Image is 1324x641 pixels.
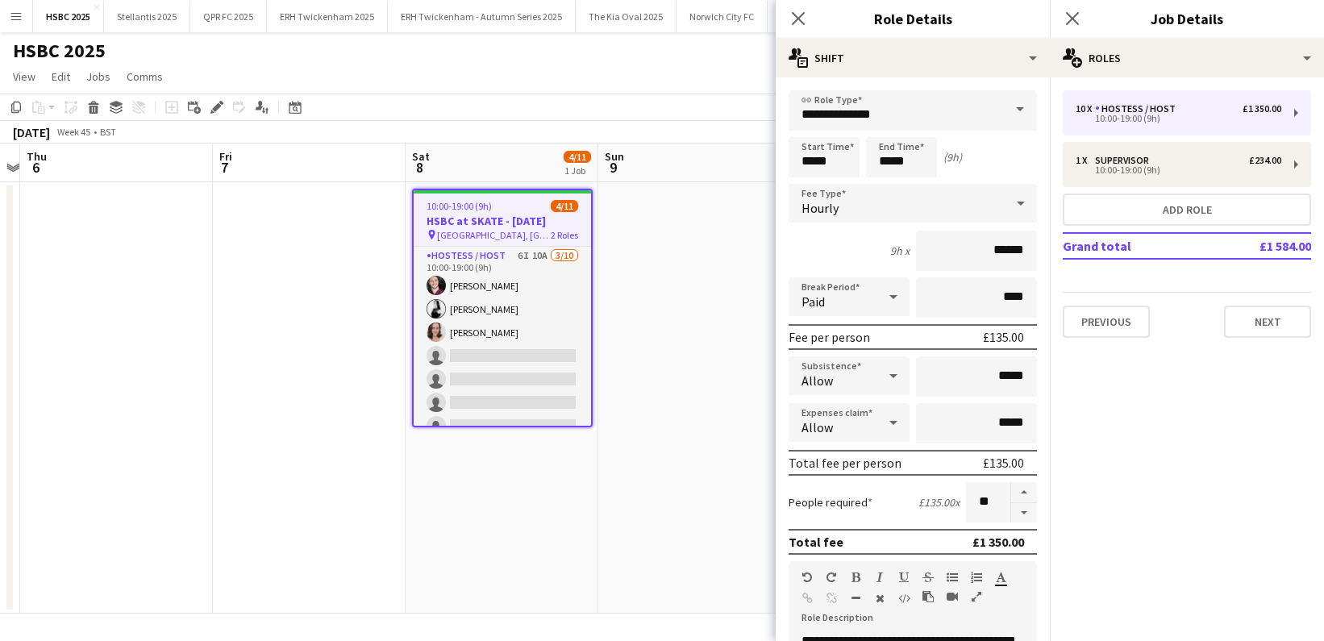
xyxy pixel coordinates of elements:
[80,66,117,87] a: Jobs
[874,571,885,584] button: Italic
[564,164,590,177] div: 1 Job
[219,149,232,164] span: Fri
[551,229,578,241] span: 2 Roles
[6,66,42,87] a: View
[437,229,551,241] span: [GEOGRAPHIC_DATA], [GEOGRAPHIC_DATA], [GEOGRAPHIC_DATA]
[1243,103,1281,114] div: £1 350.00
[45,66,77,87] a: Edit
[898,571,910,584] button: Underline
[801,419,833,435] span: Allow
[890,243,910,258] div: 9h x
[1210,233,1311,259] td: £1 584.00
[874,592,885,605] button: Clear Formatting
[826,571,837,584] button: Redo
[27,149,47,164] span: Thu
[576,1,677,32] button: The Kia Oval 2025
[922,590,934,603] button: Paste as plain text
[1076,103,1095,114] div: 10 x
[768,1,899,32] button: [PERSON_NAME] Mustard
[789,534,843,550] div: Total fee
[564,151,591,163] span: 4/11
[120,66,169,87] a: Comms
[801,200,839,216] span: Hourly
[24,158,47,177] span: 6
[412,149,430,164] span: Sat
[53,126,94,138] span: Week 45
[801,373,833,389] span: Allow
[13,39,106,63] h1: HSBC 2025
[127,69,163,84] span: Comms
[1063,306,1150,338] button: Previous
[850,571,861,584] button: Bold
[33,1,104,32] button: HSBC 2025
[943,150,962,164] div: (9h)
[1050,39,1324,77] div: Roles
[86,69,110,84] span: Jobs
[388,1,576,32] button: ERH Twickenham - Autumn Series 2025
[190,1,267,32] button: QPR FC 2025
[414,247,591,512] app-card-role: Hostess / Host6I10A3/1010:00-19:00 (9h)[PERSON_NAME][PERSON_NAME][PERSON_NAME]
[217,158,232,177] span: 7
[898,592,910,605] button: HTML Code
[947,590,958,603] button: Insert video
[801,571,813,584] button: Undo
[971,571,982,584] button: Ordered List
[972,534,1024,550] div: £1 350.00
[1095,103,1182,114] div: Hostess / Host
[1076,114,1281,123] div: 10:00-19:00 (9h)
[1011,482,1037,503] button: Increase
[983,329,1024,345] div: £135.00
[801,293,825,310] span: Paid
[13,124,50,140] div: [DATE]
[52,69,70,84] span: Edit
[677,1,768,32] button: Norwich City FC
[410,158,430,177] span: 8
[1063,233,1210,259] td: Grand total
[1095,155,1155,166] div: Supervisor
[1076,166,1281,174] div: 10:00-19:00 (9h)
[13,69,35,84] span: View
[412,189,593,427] app-job-card: 10:00-19:00 (9h)4/11HSBC at SKATE - [DATE] [GEOGRAPHIC_DATA], [GEOGRAPHIC_DATA], [GEOGRAPHIC_DATA...
[983,455,1024,471] div: £135.00
[789,495,872,510] label: People required
[995,571,1006,584] button: Text Color
[1050,8,1324,29] h3: Job Details
[971,590,982,603] button: Fullscreen
[414,214,591,228] h3: HSBC at SKATE - [DATE]
[918,495,960,510] div: £135.00 x
[947,571,958,584] button: Unordered List
[1224,306,1311,338] button: Next
[1063,194,1311,226] button: Add role
[427,200,492,212] span: 10:00-19:00 (9h)
[104,1,190,32] button: Stellantis 2025
[789,329,870,345] div: Fee per person
[551,200,578,212] span: 4/11
[776,39,1050,77] div: Shift
[922,571,934,584] button: Strikethrough
[850,592,861,605] button: Horizontal Line
[605,149,624,164] span: Sun
[1076,155,1095,166] div: 1 x
[789,455,901,471] div: Total fee per person
[1011,503,1037,523] button: Decrease
[267,1,388,32] button: ERH Twickenham 2025
[1249,155,1281,166] div: £234.00
[602,158,624,177] span: 9
[100,126,116,138] div: BST
[776,8,1050,29] h3: Role Details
